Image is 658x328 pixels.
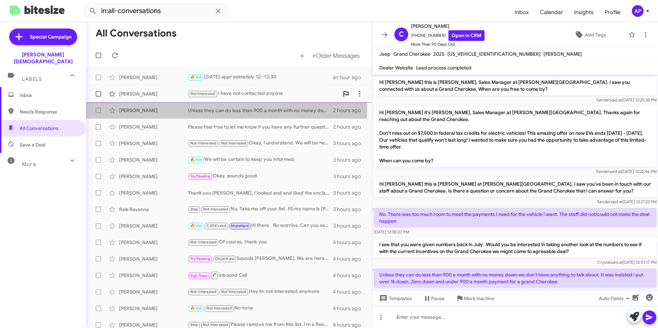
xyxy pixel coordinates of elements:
[188,189,333,196] div: Thank you [PERSON_NAME], I looked and and liked the enclaves, but ultimately I wound up purchasin...
[333,107,367,114] div: 2 hours ago
[188,156,333,164] div: We will be certain to keep you informed.
[372,292,417,305] button: Templates
[188,222,333,230] div: Hi there . No worries. Can you send me the buyers order so I can have a look and see if I can mat...
[206,306,232,310] span: Not Interested
[447,51,541,57] span: [US_VEHICLE_IDENTIFICATION_NUMBER]
[190,240,217,244] span: Not-Interested
[450,292,500,305] button: Mark Inactive
[626,5,650,17] button: AP
[599,292,632,305] span: Auto Fields
[374,178,657,197] p: Hi [PERSON_NAME] this is [PERSON_NAME] at [PERSON_NAME][GEOGRAPHIC_DATA]. I saw you've been in to...
[374,229,409,234] span: [DATE] 12:38:20 PM
[83,3,228,19] input: Search
[119,206,188,213] div: Reik Ravenna
[296,48,308,63] button: Previous
[119,288,188,295] div: [PERSON_NAME]
[190,75,202,79] span: 🔥 Hot
[221,289,247,294] span: Not Interested
[119,156,188,163] div: [PERSON_NAME]
[374,76,657,95] p: Hi [PERSON_NAME] this is [PERSON_NAME], Sales Manager at [PERSON_NAME][GEOGRAPHIC_DATA]. I saw yo...
[593,292,637,305] button: Auto Fields
[596,97,657,102] span: Sender [DATE] 12:25:33 PM
[119,173,188,180] div: [PERSON_NAME]
[190,289,217,294] span: Not-Interested
[297,48,364,63] nav: Page navigation example
[399,29,404,40] span: C
[190,174,210,178] span: Try Pausing
[316,52,360,59] span: Older Messages
[188,123,333,130] div: Please feel free to let me know if you have any further questions or would like to come in for a ...
[22,161,36,167] span: More
[543,51,582,57] span: [PERSON_NAME]
[119,74,188,81] div: [PERSON_NAME]
[555,29,625,41] button: Add Tags
[333,272,367,279] div: 4 hours ago
[374,208,657,227] p: No. There was too much room to meet the payments I need for the vehicle I want. The staff did not...
[509,2,534,22] a: Inbox
[188,205,333,213] div: No. Take me off your list. PS my name is [PERSON_NAME] !
[534,2,569,22] a: Calendar
[378,292,412,305] span: Templates
[30,33,72,40] span: Special Campaign
[611,199,623,204] span: said at
[20,108,78,115] span: Needs Response
[188,288,333,296] div: Hey im not interested anymore
[20,125,59,132] span: All Conversations
[300,51,304,60] span: «
[333,222,367,229] div: 3 hours ago
[464,292,494,305] span: Mark Inactive
[190,256,210,261] span: Try Pausing
[597,260,657,265] span: Crystal [DATE] 12:51:17 PM
[333,74,367,81] div: an hour ago
[569,2,599,22] a: Insights
[411,41,485,48] span: More Than 90 Days Old
[632,5,644,17] div: AP
[611,260,623,265] span: said at
[188,73,333,81] div: [DATE] approximately 12:-12:30
[188,139,333,147] div: Okay, I understand. We will be here to help when you are ready.
[203,322,229,327] span: Not Interested
[188,271,333,280] div: Inbound Call
[203,207,229,211] span: Not Interested
[190,91,216,96] span: Not Interested
[221,141,247,145] span: Not Interested
[119,123,188,130] div: [PERSON_NAME]
[188,172,333,180] div: Okay, sounds good.
[333,206,367,213] div: 3 hours ago
[333,140,367,147] div: 3 hours ago
[190,223,202,228] span: 🔥 Hot
[190,157,202,162] span: 🔥 Hot
[215,256,234,261] span: Objections
[374,290,408,295] span: [DATE] 3:08:35 PM
[333,156,367,163] div: 3 hours ago
[308,48,364,63] button: Next
[119,107,188,114] div: [PERSON_NAME]
[20,92,78,99] span: Inbox
[190,274,208,278] span: Call Them
[333,123,367,130] div: 2 hours ago
[433,51,445,57] span: 2025
[119,90,188,97] div: [PERSON_NAME]
[333,173,367,180] div: 3 hours ago
[119,189,188,196] div: [PERSON_NAME]
[188,255,333,263] div: Sounds [PERSON_NAME]. We are here to help you when you are ready.
[20,141,45,148] span: Save a Deal
[188,304,333,312] div: No none
[312,51,316,60] span: »
[416,65,471,71] span: Lead process completed
[610,97,622,102] span: said at
[119,272,188,279] div: [PERSON_NAME]
[597,199,657,204] span: Sender [DATE] 12:21:23 PM
[374,238,657,258] p: I see that you were given numbers back in July. Would you be interested in taking another look at...
[448,30,485,41] a: Open in CRM
[188,238,333,246] div: Of course, thank you
[190,306,202,310] span: 🔥 Hot
[231,223,249,228] span: Important
[379,65,413,71] span: Dealer Website
[333,288,367,295] div: 4 hours ago
[333,255,367,262] div: 4 hours ago
[119,140,188,147] div: [PERSON_NAME]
